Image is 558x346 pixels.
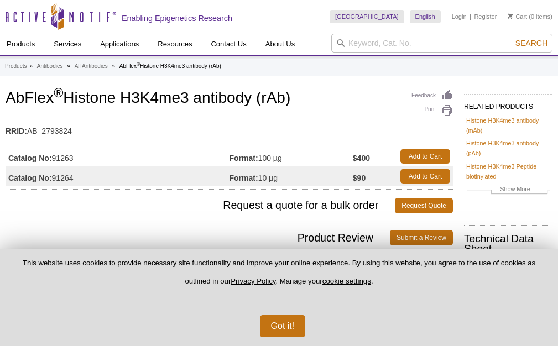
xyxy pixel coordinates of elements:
[515,39,547,48] span: Search
[231,277,275,285] a: Privacy Policy
[322,277,371,285] button: cookie settings
[466,116,550,135] a: Histone H3K4me3 antibody (mAb)
[230,166,353,186] td: 10 µg
[119,63,221,69] li: AbFlex Histone H3K4me3 antibody (rAb)
[466,138,550,158] a: Histone H3K4me3 antibody (pAb)
[508,13,527,20] a: Cart
[8,173,52,183] strong: Catalog No:
[29,63,33,69] li: »
[330,10,404,23] a: [GEOGRAPHIC_DATA]
[6,90,453,108] h1: AbFlex Histone H3K4me3 antibody (rAb)
[6,126,27,136] strong: RRID:
[466,161,550,181] a: Histone H3K4me3 Peptide - biotinylated
[6,119,453,137] td: AB_2793824
[390,230,453,245] a: Submit a Review
[137,61,140,67] sup: ®
[37,61,63,71] a: Antibodies
[112,63,115,69] li: »
[512,38,551,48] button: Search
[400,149,450,164] a: Add to Cart
[6,146,230,166] td: 91263
[474,13,497,20] a: Register
[67,63,70,69] li: »
[259,34,301,55] a: About Us
[204,34,253,55] a: Contact Us
[151,34,199,55] a: Resources
[6,166,230,186] td: 91264
[8,153,52,163] strong: Catalog No:
[5,61,27,71] a: Products
[464,234,552,254] h2: Technical Data Sheet
[331,34,552,53] input: Keyword, Cat. No.
[230,173,258,183] strong: Format:
[6,230,390,245] span: Product Review
[466,184,550,197] a: Show More
[452,13,467,20] a: Login
[353,153,370,163] strong: $400
[395,198,453,213] a: Request Quote
[508,10,552,23] li: (0 items)
[353,173,366,183] strong: $90
[410,10,441,23] a: English
[6,198,395,213] span: Request a quote for a bulk order
[411,104,453,117] a: Print
[411,90,453,102] a: Feedback
[75,61,108,71] a: All Antibodies
[230,146,353,166] td: 100 µg
[508,13,513,19] img: Your Cart
[230,153,258,163] strong: Format:
[400,169,450,184] a: Add to Cart
[260,315,306,337] button: Got it!
[464,94,552,114] h2: RELATED PRODUCTS
[122,13,232,23] h2: Enabling Epigenetics Research
[470,10,471,23] li: |
[47,34,88,55] a: Services
[18,258,540,295] p: This website uses cookies to provide necessary site functionality and improve your online experie...
[93,34,145,55] a: Applications
[54,86,63,100] sup: ®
